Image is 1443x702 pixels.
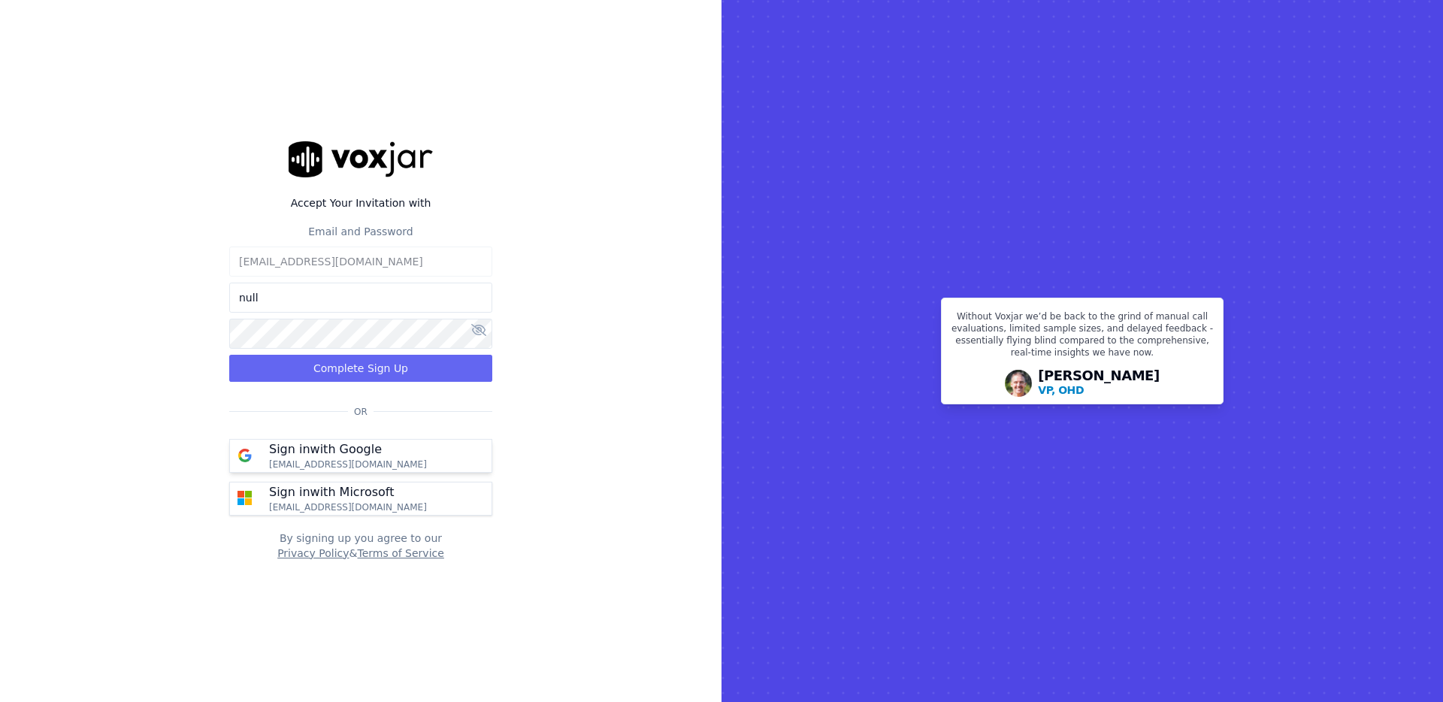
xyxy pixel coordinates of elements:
div: [PERSON_NAME] [1038,369,1160,398]
label: Email and Password [308,225,413,238]
p: Without Voxjar we’d be back to the grind of manual call evaluations, limited sample sizes, and de... [951,310,1214,365]
p: Sign in with Google [269,440,382,458]
div: By signing up you agree to our & [229,531,492,561]
img: microsoft Sign in button [230,483,260,513]
p: [EMAIL_ADDRESS][DOMAIN_NAME] [269,458,427,471]
button: Sign inwith Microsoft [EMAIL_ADDRESS][DOMAIN_NAME] [229,482,492,516]
input: Name [229,283,492,313]
p: VP, OHD [1038,383,1084,398]
img: logo [289,141,433,177]
button: Terms of Service [357,546,443,561]
img: Avatar [1005,370,1032,397]
img: google Sign in button [230,440,260,471]
span: Or [348,406,374,418]
input: Email [229,247,492,277]
button: Sign inwith Google [EMAIL_ADDRESS][DOMAIN_NAME] [229,439,492,473]
p: [EMAIL_ADDRESS][DOMAIN_NAME] [269,501,427,513]
button: Privacy Policy [277,546,349,561]
button: Complete Sign Up [229,355,492,382]
label: Accept Your Invitation with [229,195,492,210]
p: Sign in with Microsoft [269,483,394,501]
